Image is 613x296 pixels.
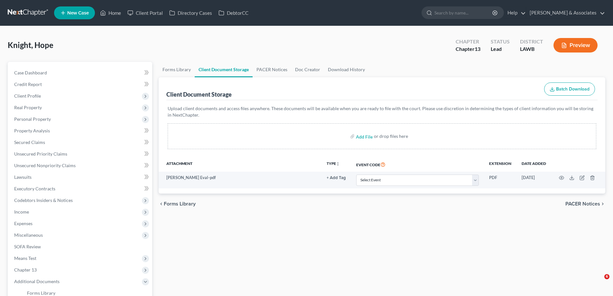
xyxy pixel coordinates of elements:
[14,197,73,203] span: Codebtors Insiders & Notices
[520,38,543,45] div: District
[14,70,47,75] span: Case Dashboard
[553,38,598,53] button: Preview
[14,279,60,284] span: Additional Documents
[456,38,480,45] div: Chapter
[14,128,50,133] span: Property Analysis
[9,183,152,195] a: Executory Contracts
[8,40,53,50] span: Knight, Hope
[166,91,232,98] div: Client Document Storage
[14,209,29,215] span: Income
[491,45,510,53] div: Lead
[604,274,609,279] span: 6
[14,221,33,226] span: Expenses
[9,137,152,148] a: Secured Claims
[14,105,42,110] span: Real Property
[565,201,605,206] button: PACER Notices chevron_right
[327,175,346,181] a: + Add Tag
[565,201,600,206] span: PACER Notices
[27,290,55,296] span: Forms Library
[14,244,41,249] span: SOFA Review
[159,62,195,77] a: Forms Library
[475,46,480,52] span: 13
[14,139,45,145] span: Secured Claims
[9,160,152,171] a: Unsecured Nonpriority Claims
[14,174,32,180] span: Lawsuits
[324,62,369,77] a: Download History
[159,201,196,206] button: chevron_left Forms Library
[9,148,152,160] a: Unsecured Priority Claims
[327,176,346,180] button: + Add Tag
[253,62,291,77] a: PACER Notices
[336,162,340,166] i: unfold_more
[124,7,166,19] a: Client Portal
[516,157,551,172] th: Date added
[195,62,253,77] a: Client Document Storage
[544,82,595,96] button: Batch Download
[556,86,590,92] span: Batch Download
[504,7,526,19] a: Help
[159,201,164,206] i: chevron_left
[520,45,543,53] div: LAWB
[374,133,408,139] div: or drop files here
[327,162,340,166] button: TYPEunfold_more
[9,171,152,183] a: Lawsuits
[14,255,36,261] span: Means Test
[9,241,152,253] a: SOFA Review
[9,125,152,137] a: Property Analysis
[164,201,196,206] span: Forms Library
[351,157,484,172] th: Event Code
[516,172,551,188] td: [DATE]
[14,81,42,87] span: Credit Report
[491,38,510,45] div: Status
[434,7,493,19] input: Search by name...
[591,274,607,290] iframe: Intercom live chat
[9,79,152,90] a: Credit Report
[14,186,55,191] span: Executory Contracts
[484,157,516,172] th: Extension
[168,105,596,118] p: Upload client documents and access files anywhere. These documents will be available when you are...
[159,157,321,172] th: Attachment
[14,163,76,168] span: Unsecured Nonpriority Claims
[67,11,89,15] span: New Case
[484,172,516,188] td: PDF
[14,151,67,157] span: Unsecured Priority Claims
[215,7,252,19] a: DebtorCC
[14,232,43,238] span: Miscellaneous
[526,7,605,19] a: [PERSON_NAME] & Associates
[14,93,41,99] span: Client Profile
[456,45,480,53] div: Chapter
[159,172,321,188] td: [PERSON_NAME] Eval-pdf
[14,116,51,122] span: Personal Property
[166,7,215,19] a: Directory Cases
[14,267,37,272] span: Chapter 13
[9,67,152,79] a: Case Dashboard
[97,7,124,19] a: Home
[600,201,605,206] i: chevron_right
[291,62,324,77] a: Doc Creator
